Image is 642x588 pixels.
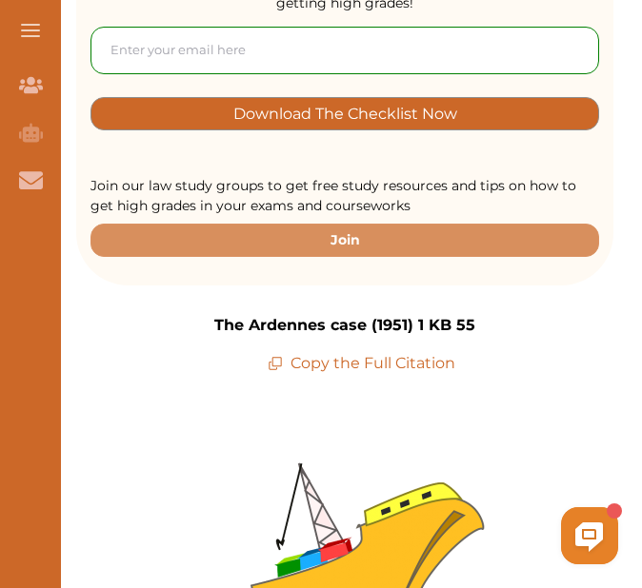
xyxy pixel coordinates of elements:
[90,27,599,74] input: Enter your email here
[268,352,455,375] p: Copy the Full Citation
[90,224,599,257] button: Join
[185,502,623,569] iframe: HelpCrunch
[90,176,599,216] p: Join our law study groups to get free study resources and tips on how to get high grades in your ...
[90,97,599,130] button: [object Object]
[214,314,475,337] p: The Ardennes case (1951) 1 KB 55
[233,103,457,125] p: Download The Checklist Now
